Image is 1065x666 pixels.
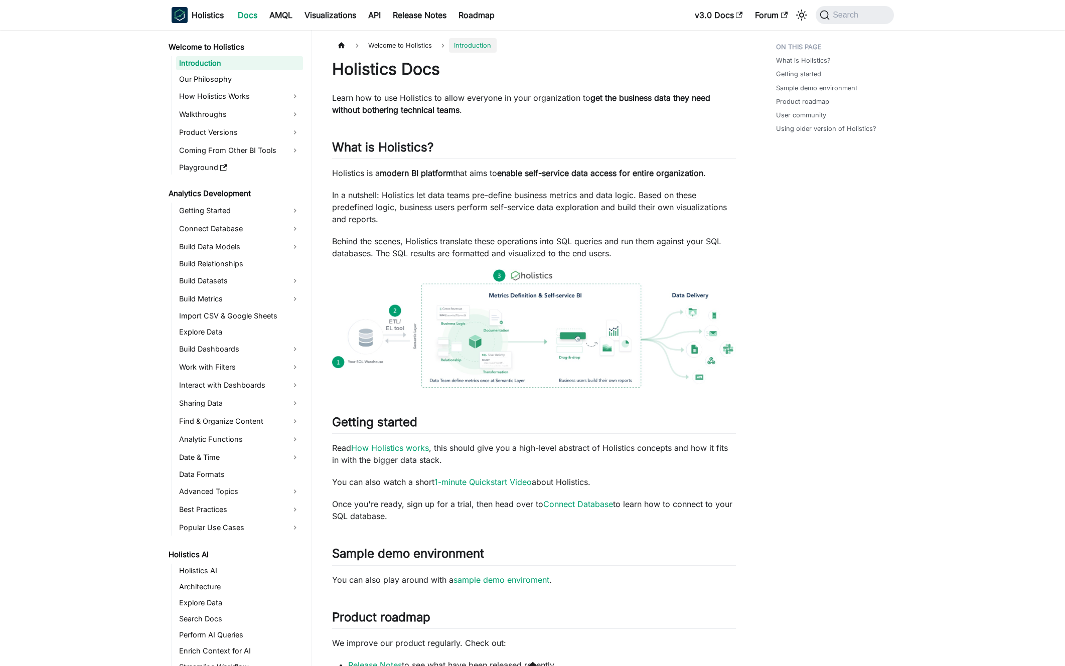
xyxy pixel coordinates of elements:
[176,449,303,465] a: Date & Time
[176,203,303,219] a: Getting Started
[776,97,829,106] a: Product roadmap
[176,596,303,610] a: Explore Data
[380,168,453,178] strong: modern BI platform
[176,467,303,481] a: Data Formats
[776,110,826,120] a: User community
[176,413,303,429] a: Find & Organize Content
[332,498,736,522] p: Once you're ready, sign up for a trial, then head over to to learn how to connect to your SQL dat...
[387,7,452,23] a: Release Notes
[176,291,303,307] a: Build Metrics
[176,257,303,271] a: Build Relationships
[176,239,303,255] a: Build Data Models
[332,140,736,159] h2: What is Holistics?
[332,610,736,629] h2: Product roadmap
[176,160,303,175] a: Playground
[176,309,303,323] a: Import CSV & Google Sheets
[776,56,831,65] a: What is Holistics?
[176,483,303,499] a: Advanced Topics
[332,415,736,434] h2: Getting started
[176,377,303,393] a: Interact with Dashboards
[452,7,501,23] a: Roadmap
[176,395,303,411] a: Sharing Data
[332,189,736,225] p: In a nutshell: Holistics let data teams pre-define business metrics and data logic. Based on thes...
[176,564,303,578] a: Holistics AI
[166,40,303,54] a: Welcome to Holistics
[332,167,736,179] p: Holistics is a that aims to .
[776,124,876,133] a: Using older version of Holistics?
[434,477,532,487] a: 1-minute Quickstart Video
[172,7,188,23] img: Holistics
[176,341,303,357] a: Build Dashboards
[332,38,736,53] nav: Breadcrumbs
[176,221,303,237] a: Connect Database
[263,7,298,23] a: AMQL
[176,72,303,86] a: Our Philosophy
[176,644,303,658] a: Enrich Context for AI
[363,38,437,53] span: Welcome to Holistics
[543,499,613,509] a: Connect Database
[232,7,263,23] a: Docs
[332,59,736,79] h1: Holistics Docs
[176,612,303,626] a: Search Docs
[176,520,303,536] a: Popular Use Cases
[176,628,303,642] a: Perform AI Queries
[176,88,303,104] a: How Holistics Works
[298,7,362,23] a: Visualizations
[830,11,864,20] span: Search
[166,187,303,201] a: Analytics Development
[449,38,496,53] span: Introduction
[166,548,303,562] a: Holistics AI
[176,142,303,158] a: Coming From Other BI Tools
[816,6,893,24] button: Search (Command+K)
[176,431,303,447] a: Analytic Functions
[332,235,736,259] p: Behind the scenes, Holistics translate these operations into SQL queries and run them against you...
[362,7,387,23] a: API
[192,9,224,21] b: Holistics
[176,124,303,140] a: Product Versions
[351,443,429,453] a: How Holistics works
[332,269,736,388] img: How Holistics fits in your Data Stack
[332,637,736,649] p: We improve our product regularly. Check out:
[689,7,749,23] a: v3.0 Docs
[176,502,303,518] a: Best Practices
[749,7,794,23] a: Forum
[332,442,736,466] p: Read , this should give you a high-level abstract of Holistics concepts and how it fits in with t...
[776,69,821,79] a: Getting started
[794,7,810,23] button: Switch between dark and light mode (currently system mode)
[332,574,736,586] p: You can also play around with a .
[332,546,736,565] h2: Sample demo environment
[332,38,351,53] a: Home page
[176,106,303,122] a: Walkthroughs
[332,476,736,488] p: You can also watch a short about Holistics.
[176,273,303,289] a: Build Datasets
[162,30,312,666] nav: Docs sidebar
[776,83,857,93] a: Sample demo environment
[172,7,224,23] a: HolisticsHolisticsHolistics
[453,575,549,585] a: sample demo enviroment
[176,56,303,70] a: Introduction
[332,92,736,116] p: Learn how to use Holistics to allow everyone in your organization to .
[176,325,303,339] a: Explore Data
[176,359,303,375] a: Work with Filters
[497,168,703,178] strong: enable self-service data access for entire organization
[176,580,303,594] a: Architecture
